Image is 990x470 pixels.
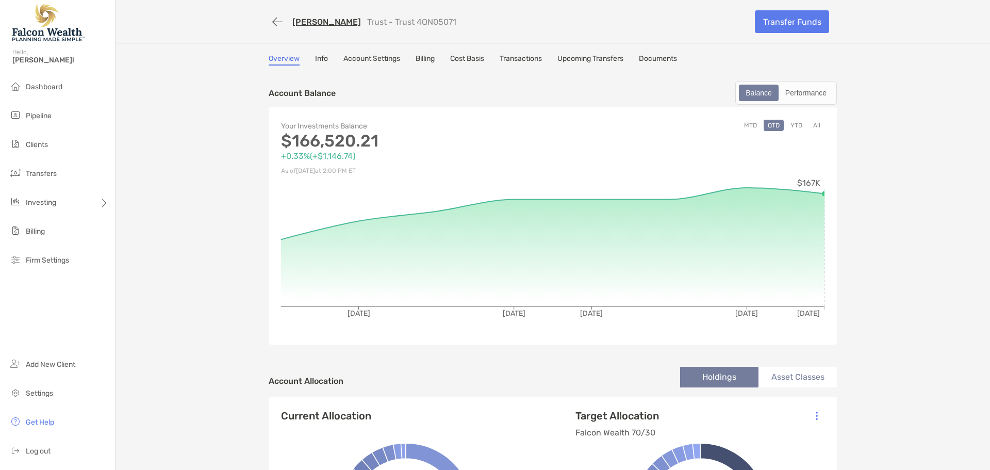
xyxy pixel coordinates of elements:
[343,54,400,66] a: Account Settings
[735,81,837,105] div: segmented control
[26,360,75,369] span: Add New Client
[503,309,525,318] tspan: [DATE]
[9,109,22,121] img: pipeline icon
[269,87,336,100] p: Account Balance
[680,367,758,387] li: Holdings
[281,135,553,148] p: $166,520.21
[9,444,22,457] img: logout icon
[758,367,837,387] li: Asset Classes
[764,120,784,131] button: QTD
[269,54,300,66] a: Overview
[26,111,52,120] span: Pipeline
[26,140,48,149] span: Clients
[9,224,22,237] img: billing icon
[797,309,820,318] tspan: [DATE]
[12,4,85,41] img: Falcon Wealth Planning Logo
[9,80,22,92] img: dashboard icon
[797,178,820,188] tspan: $167K
[450,54,484,66] a: Cost Basis
[780,86,832,100] div: Performance
[9,415,22,428] img: get-help icon
[9,386,22,399] img: settings icon
[740,120,761,131] button: MTD
[9,138,22,150] img: clients icon
[269,376,343,386] h4: Account Allocation
[9,253,22,266] img: firm-settings icon
[740,86,778,100] div: Balance
[26,169,57,178] span: Transfers
[575,426,659,439] p: Falcon Wealth 70/30
[348,309,370,318] tspan: [DATE]
[12,56,109,64] span: [PERSON_NAME]!
[9,358,22,370] img: add_new_client icon
[26,418,54,427] span: Get Help
[26,198,56,207] span: Investing
[639,54,677,66] a: Documents
[26,227,45,236] span: Billing
[9,167,22,179] img: transfers icon
[816,411,818,420] img: Icon List Menu
[26,447,51,456] span: Log out
[786,120,806,131] button: YTD
[26,256,69,265] span: Firm Settings
[557,54,623,66] a: Upcoming Transfers
[292,17,361,27] a: [PERSON_NAME]
[315,54,328,66] a: Info
[281,120,553,133] p: Your Investments Balance
[281,165,553,177] p: As of [DATE] at 2:00 PM ET
[26,83,62,91] span: Dashboard
[735,309,758,318] tspan: [DATE]
[580,309,603,318] tspan: [DATE]
[367,17,456,27] p: Trust - Trust 4QN05071
[755,10,829,33] a: Transfer Funds
[9,196,22,208] img: investing icon
[575,410,659,422] h4: Target Allocation
[416,54,435,66] a: Billing
[500,54,542,66] a: Transactions
[809,120,824,131] button: All
[281,410,371,422] h4: Current Allocation
[281,150,553,163] p: +0.33% ( +$1,146.74 )
[26,389,53,398] span: Settings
